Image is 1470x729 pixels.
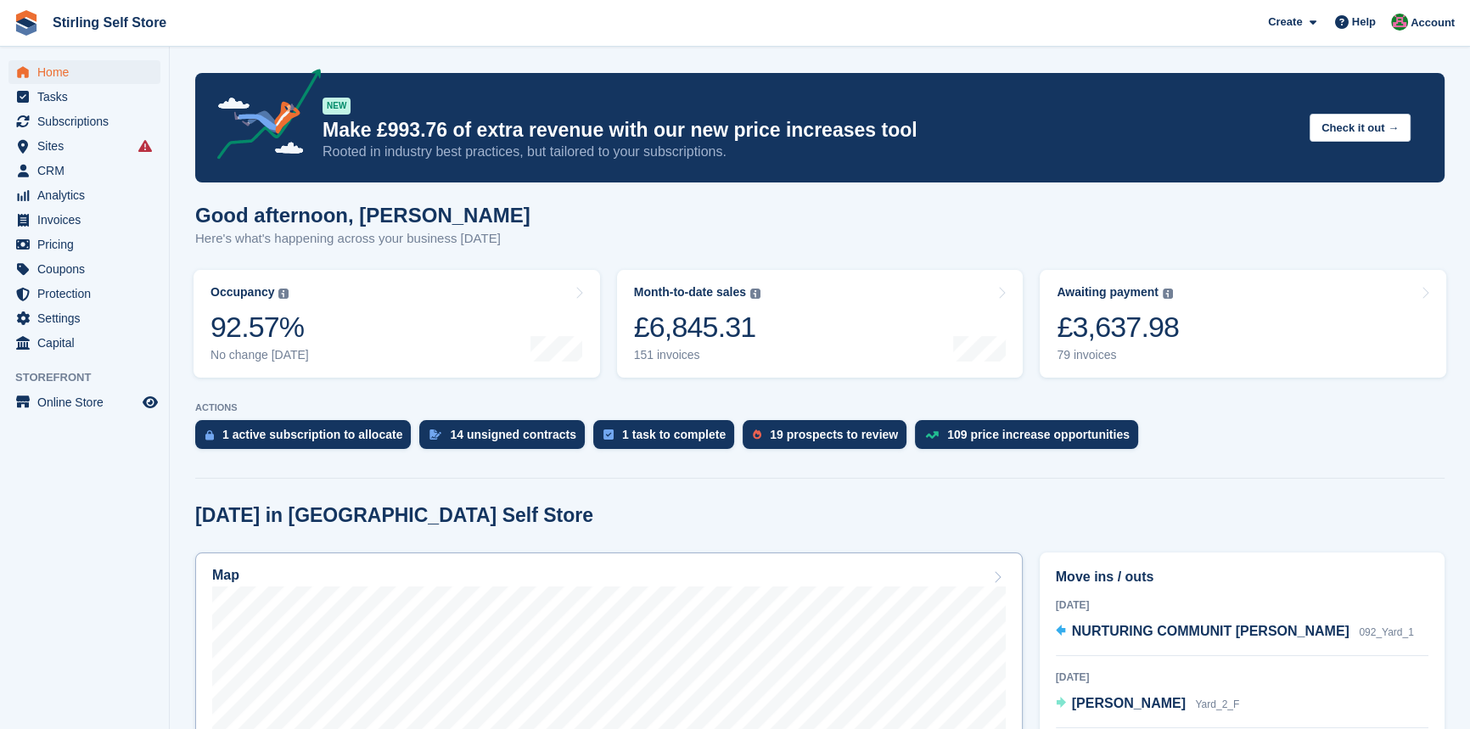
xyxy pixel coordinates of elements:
img: price-adjustments-announcement-icon-8257ccfd72463d97f412b2fc003d46551f7dbcb40ab6d574587a9cd5c0d94... [203,69,322,165]
a: menu [8,331,160,355]
img: icon-info-grey-7440780725fd019a000dd9b08b2336e03edf1995a4989e88bcd33f0948082b44.svg [750,289,760,299]
img: active_subscription_to_allocate_icon-d502201f5373d7db506a760aba3b589e785aa758c864c3986d89f69b8ff3... [205,429,214,440]
a: 1 active subscription to allocate [195,420,419,457]
h2: Map [212,568,239,583]
div: No change [DATE] [210,348,309,362]
p: ACTIONS [195,402,1445,413]
div: 92.57% [210,310,309,345]
a: NURTURING COMMUNIT [PERSON_NAME] 092_Yard_1 [1056,621,1414,643]
div: NEW [323,98,351,115]
div: Occupancy [210,285,274,300]
a: menu [8,85,160,109]
a: menu [8,208,160,232]
a: [PERSON_NAME] Yard_2_F [1056,693,1240,715]
span: Protection [37,282,139,306]
div: 109 price increase opportunities [947,428,1130,441]
a: menu [8,109,160,133]
a: menu [8,306,160,330]
div: 1 active subscription to allocate [222,428,402,441]
div: 1 task to complete [622,428,726,441]
img: task-75834270c22a3079a89374b754ae025e5fb1db73e45f91037f5363f120a921f8.svg [603,429,614,440]
div: 19 prospects to review [770,428,898,441]
div: £3,637.98 [1057,310,1179,345]
img: price_increase_opportunities-93ffe204e8149a01c8c9dc8f82e8f89637d9d84a8eef4429ea346261dce0b2c0.svg [925,431,939,439]
span: CRM [37,159,139,182]
a: menu [8,282,160,306]
span: [PERSON_NAME] [1072,696,1186,710]
h1: Good afternoon, [PERSON_NAME] [195,204,530,227]
span: 092_Yard_1 [1359,626,1414,638]
a: 1 task to complete [593,420,743,457]
button: Check it out → [1310,114,1411,142]
img: contract_signature_icon-13c848040528278c33f63329250d36e43548de30e8caae1d1a13099fd9432cc5.svg [429,429,441,440]
a: Preview store [140,392,160,412]
h2: [DATE] in [GEOGRAPHIC_DATA] Self Store [195,504,593,527]
span: Analytics [37,183,139,207]
a: 19 prospects to review [743,420,915,457]
a: Month-to-date sales £6,845.31 151 invoices [617,270,1024,378]
div: 151 invoices [634,348,760,362]
div: [DATE] [1056,597,1428,613]
span: Home [37,60,139,84]
p: Make £993.76 of extra revenue with our new price increases tool [323,118,1296,143]
img: icon-info-grey-7440780725fd019a000dd9b08b2336e03edf1995a4989e88bcd33f0948082b44.svg [1163,289,1173,299]
div: [DATE] [1056,670,1428,685]
span: Invoices [37,208,139,232]
a: menu [8,60,160,84]
span: Pricing [37,233,139,256]
a: Stirling Self Store [46,8,173,36]
a: menu [8,134,160,158]
span: Subscriptions [37,109,139,133]
div: Month-to-date sales [634,285,746,300]
span: Storefront [15,369,169,386]
a: menu [8,159,160,182]
div: Awaiting payment [1057,285,1159,300]
span: Yard_2_F [1195,698,1239,710]
a: menu [8,257,160,281]
span: Settings [37,306,139,330]
a: Awaiting payment £3,637.98 79 invoices [1040,270,1446,378]
span: Tasks [37,85,139,109]
span: NURTURING COMMUNIT [PERSON_NAME] [1072,624,1349,638]
a: menu [8,390,160,414]
span: Sites [37,134,139,158]
span: Online Store [37,390,139,414]
div: £6,845.31 [634,310,760,345]
h2: Move ins / outs [1056,567,1428,587]
span: Account [1411,14,1455,31]
span: Create [1268,14,1302,31]
img: icon-info-grey-7440780725fd019a000dd9b08b2336e03edf1995a4989e88bcd33f0948082b44.svg [278,289,289,299]
p: Rooted in industry best practices, but tailored to your subscriptions. [323,143,1296,161]
img: prospect-51fa495bee0391a8d652442698ab0144808aea92771e9ea1ae160a38d050c398.svg [753,429,761,440]
a: Occupancy 92.57% No change [DATE] [194,270,600,378]
p: Here's what's happening across your business [DATE] [195,229,530,249]
div: 79 invoices [1057,348,1179,362]
a: menu [8,233,160,256]
div: 14 unsigned contracts [450,428,576,441]
img: Lucy [1391,14,1408,31]
span: Capital [37,331,139,355]
img: stora-icon-8386f47178a22dfd0bd8f6a31ec36ba5ce8667c1dd55bd0f319d3a0aa187defe.svg [14,10,39,36]
span: Help [1352,14,1376,31]
i: Smart entry sync failures have occurred [138,139,152,153]
span: Coupons [37,257,139,281]
a: 14 unsigned contracts [419,420,593,457]
a: menu [8,183,160,207]
a: 109 price increase opportunities [915,420,1147,457]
